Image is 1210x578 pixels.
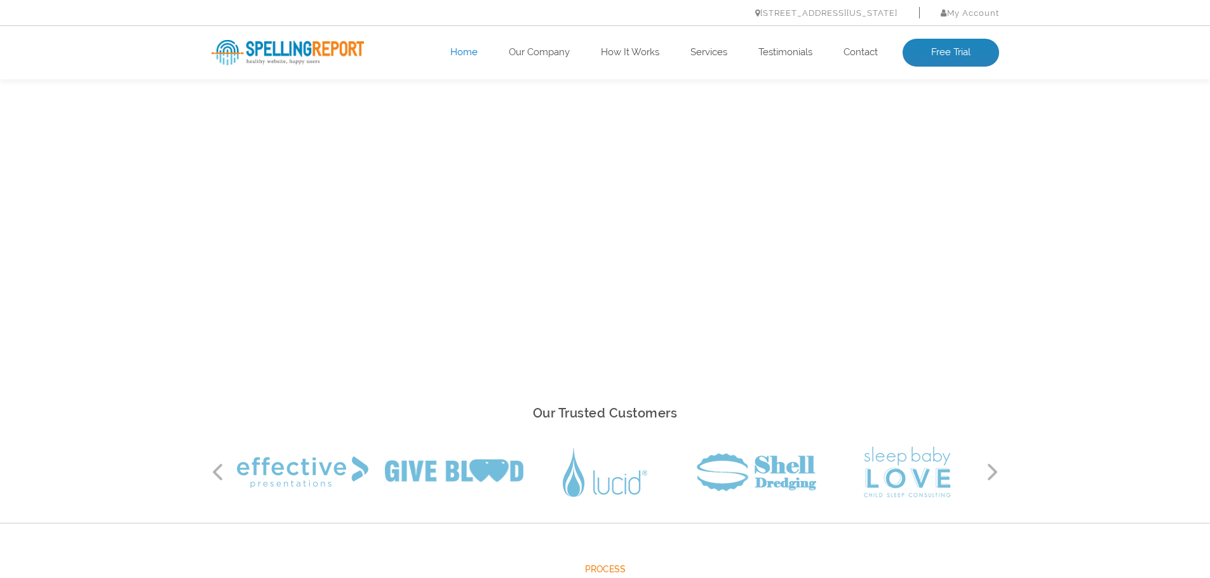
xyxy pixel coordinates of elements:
img: Effective [237,456,368,488]
img: Lucid [563,448,647,497]
h2: Our Trusted Customers [212,402,999,424]
span: Process [212,562,999,577]
img: Sleep Baby Love [864,447,951,497]
button: Previous [212,463,224,482]
img: Give Blood [385,459,523,485]
img: Shell Dredging [697,453,816,491]
button: Next [986,463,999,482]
